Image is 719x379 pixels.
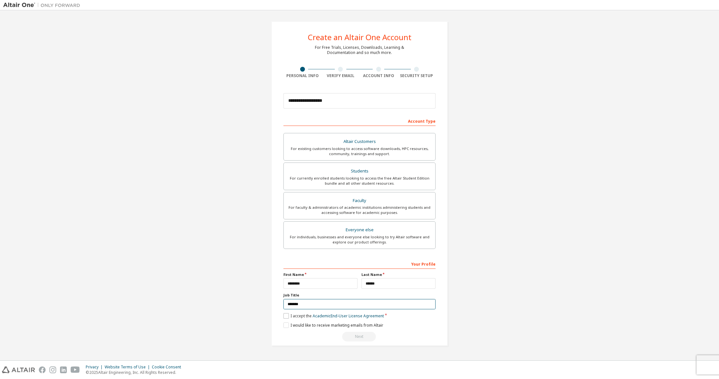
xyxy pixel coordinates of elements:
div: Faculty [288,196,431,205]
div: Cookie Consent [152,365,185,370]
img: instagram.svg [49,366,56,373]
div: Create an Altair One Account [308,33,411,41]
div: Account Type [283,116,436,126]
p: © 2025 Altair Engineering, Inc. All Rights Reserved. [86,370,185,375]
label: I accept the [283,313,384,319]
label: Job Title [283,293,436,298]
div: Website Terms of Use [105,365,152,370]
label: I would like to receive marketing emails from Altair [283,322,383,328]
div: For existing customers looking to access software downloads, HPC resources, community, trainings ... [288,146,431,156]
div: Students [288,167,431,176]
label: Last Name [361,272,436,277]
div: Read and acccept EULA to continue [283,332,436,341]
img: youtube.svg [71,366,80,373]
a: Academic End-User License Agreement [313,313,384,319]
div: For individuals, businesses and everyone else looking to try Altair software and explore our prod... [288,234,431,245]
div: Everyone else [288,225,431,234]
img: Altair One [3,2,83,8]
div: Your Profile [283,259,436,269]
img: linkedin.svg [60,366,67,373]
div: Privacy [86,365,105,370]
div: Altair Customers [288,137,431,146]
div: For currently enrolled students looking to access the free Altair Student Edition bundle and all ... [288,176,431,186]
label: First Name [283,272,358,277]
div: Verify Email [322,73,360,78]
div: Account Info [359,73,398,78]
div: For Free Trials, Licenses, Downloads, Learning & Documentation and so much more. [315,45,404,55]
div: Security Setup [398,73,436,78]
img: facebook.svg [39,366,46,373]
div: Personal Info [283,73,322,78]
img: altair_logo.svg [2,366,35,373]
div: For faculty & administrators of academic institutions administering students and accessing softwa... [288,205,431,215]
